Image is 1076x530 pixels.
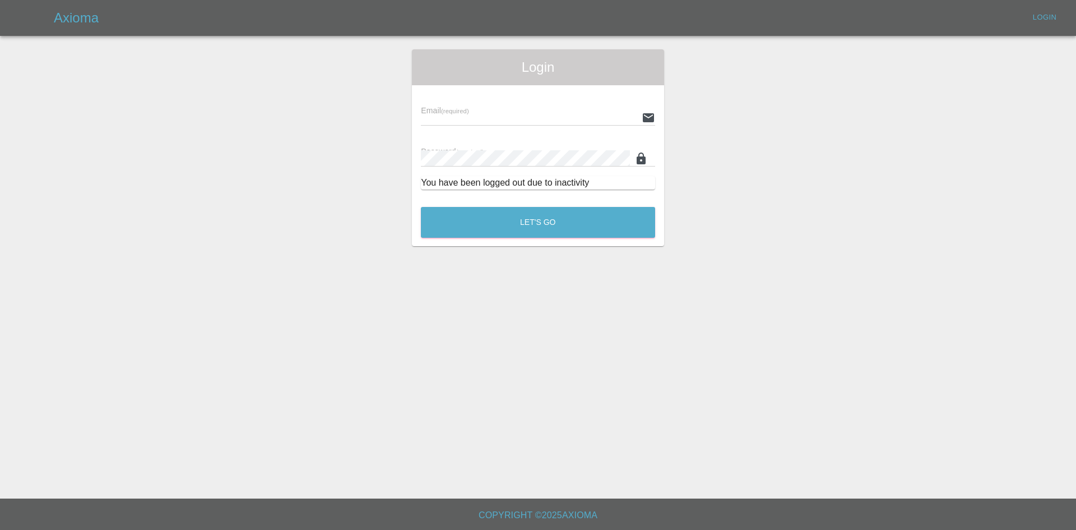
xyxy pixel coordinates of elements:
small: (required) [456,149,484,155]
small: (required) [441,108,469,114]
button: Let's Go [421,207,655,238]
a: Login [1027,9,1063,26]
span: Email [421,106,469,115]
h5: Axioma [54,9,99,27]
div: You have been logged out due to inactivity [421,176,655,190]
h6: Copyright © 2025 Axioma [9,508,1067,523]
span: Login [421,58,655,76]
span: Password [421,147,484,156]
